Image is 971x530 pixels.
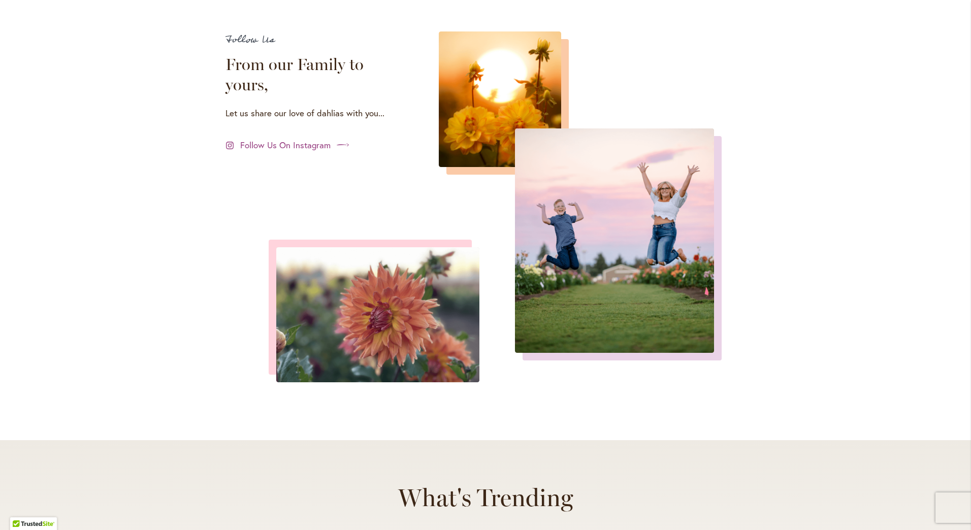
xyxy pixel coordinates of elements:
[225,131,351,159] a: Follow Us On Instagram
[276,247,479,382] img: instagram-2.png
[225,31,391,48] p: Follow Us
[240,139,331,151] span: Follow Us On Instagram
[225,107,391,119] p: Let us share our love of dahlias with you...
[160,483,811,512] h2: What's Trending
[439,31,562,167] img: instagram-1.png
[515,128,715,353] img: instagram-3.png
[225,54,391,95] h2: From our Family to yours,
